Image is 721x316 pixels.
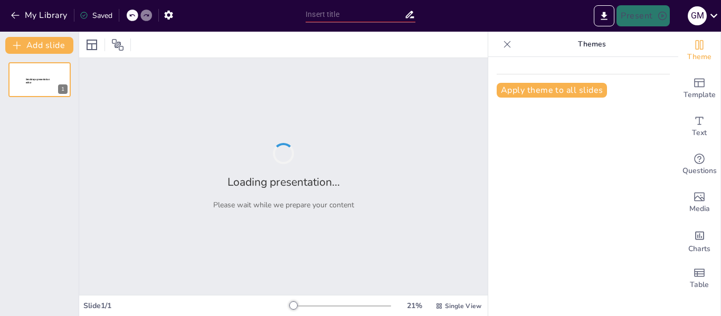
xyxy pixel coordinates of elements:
div: Add text boxes [678,108,720,146]
p: Themes [516,32,668,57]
div: G M [688,6,707,25]
div: Layout [83,36,100,53]
span: Template [684,89,716,101]
p: Please wait while we prepare your content [213,200,354,210]
div: Add ready made slides [678,70,720,108]
h2: Loading presentation... [227,175,340,189]
button: Export to PowerPoint [594,5,614,26]
span: Single View [445,302,481,310]
div: Change the overall theme [678,32,720,70]
button: G M [688,5,707,26]
span: Theme [687,51,711,63]
button: Present [616,5,669,26]
span: Position [111,39,124,51]
div: 1 [8,62,71,97]
span: Media [689,203,710,215]
div: Add a table [678,260,720,298]
div: Slide 1 / 1 [83,301,290,311]
span: Charts [688,243,710,255]
span: Text [692,127,707,139]
span: Questions [682,165,717,177]
div: 1 [58,84,68,94]
div: Saved [80,11,112,21]
input: Insert title [306,7,404,22]
button: My Library [8,7,72,24]
div: Add charts and graphs [678,222,720,260]
button: Apply theme to all slides [497,83,607,98]
div: Get real-time input from your audience [678,146,720,184]
div: Add images, graphics, shapes or video [678,184,720,222]
span: Sendsteps presentation editor [26,78,50,84]
span: Table [690,279,709,291]
div: 21 % [402,301,427,311]
button: Add slide [5,37,73,54]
